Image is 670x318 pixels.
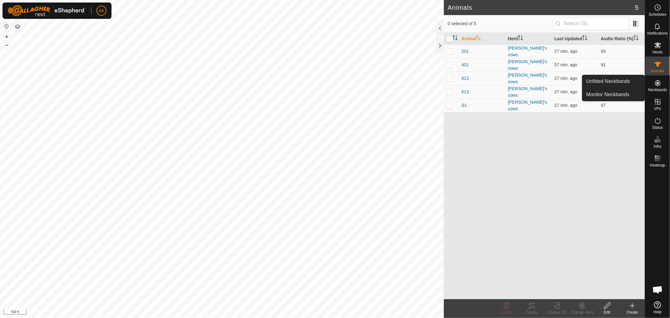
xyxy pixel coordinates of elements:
a: Help [645,299,670,316]
img: Gallagher Logo [8,5,86,16]
span: Help [654,310,662,314]
th: Last Updated [552,33,598,45]
p-sorticon: Activate to sort [582,36,587,41]
span: Delete [501,310,512,315]
div: [PERSON_NAME]'s cows [508,45,549,58]
span: Unfitted Neckbands [586,78,630,85]
div: [PERSON_NAME]'s cows [508,58,549,72]
div: Tracks [519,310,544,315]
span: Monitor Neckbands [586,91,629,98]
th: Audio Ratio (%) [598,33,645,45]
span: 91 [601,62,606,67]
div: Change Herd [569,310,595,315]
th: Animal [459,33,505,45]
a: Monitor Neckbands [582,88,645,101]
span: VPs [654,107,661,111]
span: Oct 15, 2025, 4:05 PM [554,49,577,54]
p-sorticon: Activate to sort [476,36,481,41]
a: Unfitted Neckbands [582,75,645,88]
span: 93 [601,49,606,54]
span: 401 [461,62,469,68]
span: Infra [654,145,661,148]
p-sorticon: Activate to sort [453,36,458,41]
span: S1 [461,102,467,109]
button: Reset Map [3,23,10,30]
span: 5 [635,3,639,12]
span: Notifications [647,31,668,35]
a: Contact Us [228,310,247,315]
span: Oct 15, 2025, 4:05 PM [554,103,577,108]
div: [PERSON_NAME]'s cows [508,99,549,112]
button: + [3,33,10,41]
input: Search (S) [553,17,629,30]
button: – [3,41,10,49]
span: 413 [461,75,469,82]
span: 201 [461,48,469,55]
span: 613 [461,89,469,95]
span: Herds [652,50,662,54]
span: Heatmap [650,163,665,167]
div: [PERSON_NAME]'s cows [508,72,549,85]
div: [PERSON_NAME]'s cows [508,85,549,99]
h2: Animals [448,4,635,11]
div: Create [620,310,645,315]
span: 97 [601,103,606,108]
p-sorticon: Activate to sort [518,36,523,41]
div: Edit [595,310,620,315]
div: Change VP [544,310,569,315]
span: 0 selected of 5 [448,20,553,27]
span: Oct 15, 2025, 3:35 PM [554,62,577,67]
th: Herd [505,33,552,45]
span: Schedules [649,13,666,16]
div: Open chat [648,280,667,299]
span: AK [99,8,105,14]
span: Animals [651,69,664,73]
span: Oct 15, 2025, 4:05 PM [554,89,577,94]
span: Status [652,126,663,129]
a: Privacy Policy [197,310,221,315]
span: Neckbands [648,88,667,92]
button: Map Layers [14,23,21,30]
p-sorticon: Activate to sort [634,36,639,41]
span: Oct 15, 2025, 4:05 PM [554,76,577,81]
